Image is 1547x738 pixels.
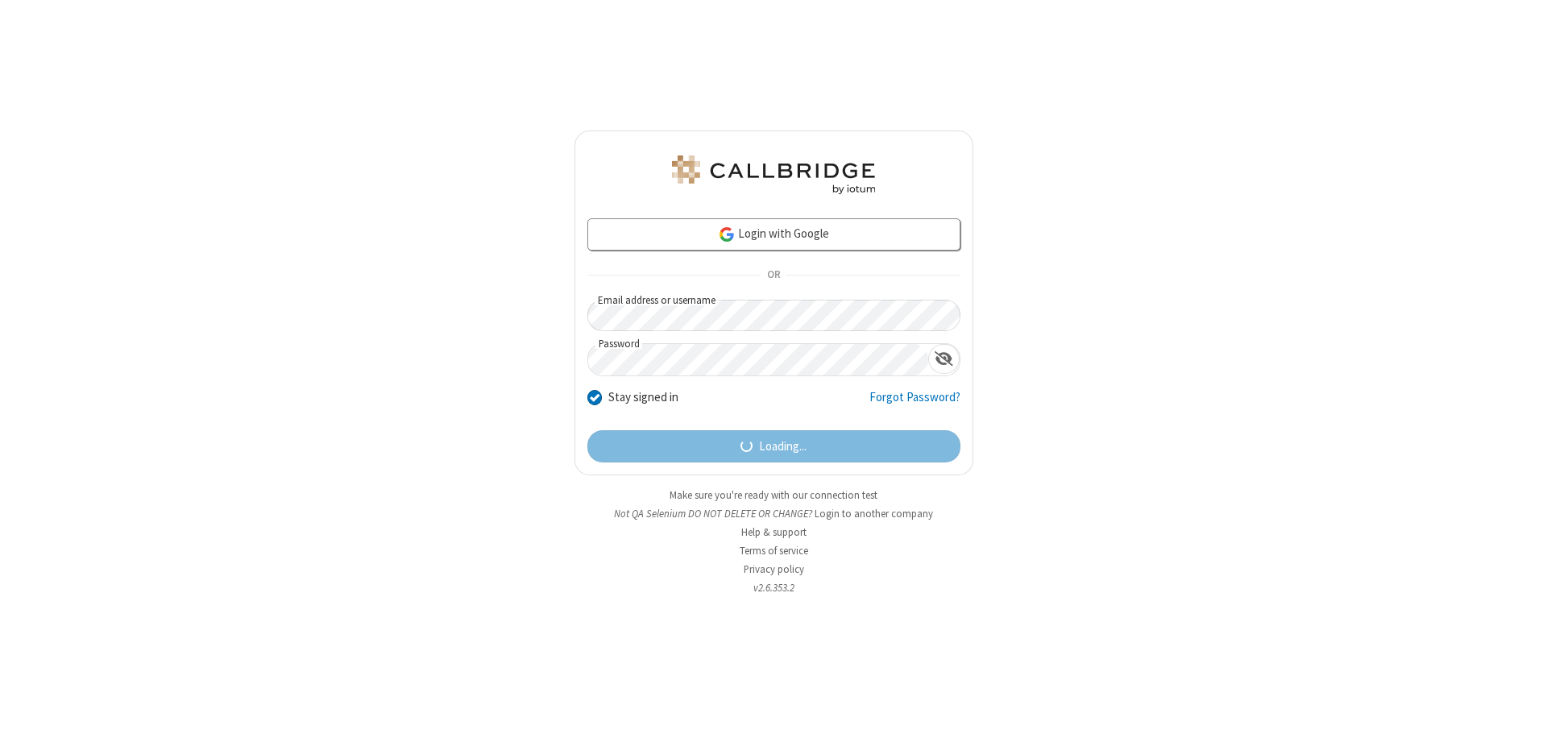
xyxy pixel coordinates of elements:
a: Privacy policy [744,562,804,576]
li: v2.6.353.2 [574,580,973,595]
span: OR [761,264,786,287]
button: Login to another company [815,506,933,521]
li: Not QA Selenium DO NOT DELETE OR CHANGE? [574,506,973,521]
a: Forgot Password? [869,388,960,419]
span: Loading... [759,437,807,456]
input: Password [588,344,928,375]
input: Email address or username [587,300,960,331]
div: Show password [928,344,960,374]
button: Loading... [587,430,960,462]
label: Stay signed in [608,388,678,407]
a: Login with Google [587,218,960,251]
img: QA Selenium DO NOT DELETE OR CHANGE [669,155,878,194]
a: Terms of service [740,544,808,558]
a: Help & support [741,525,807,539]
img: google-icon.png [718,226,736,243]
a: Make sure you're ready with our connection test [670,488,877,502]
